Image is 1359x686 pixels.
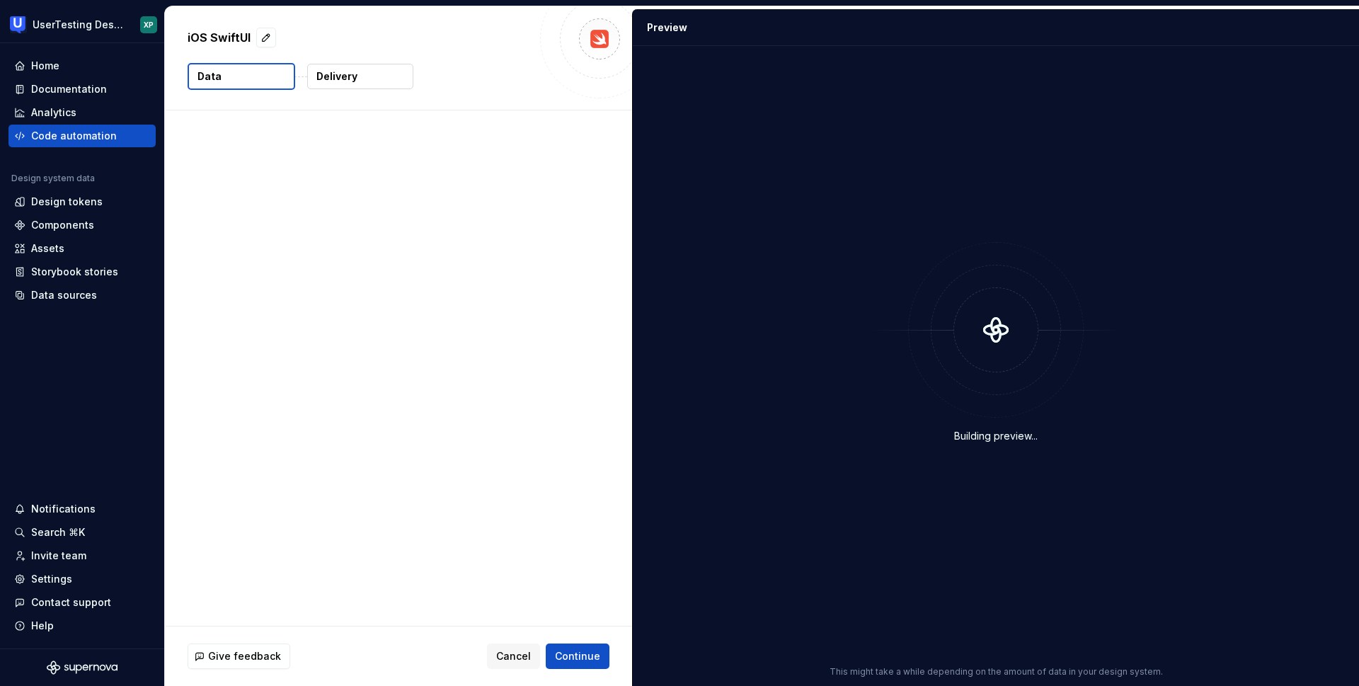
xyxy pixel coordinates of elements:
[8,614,156,637] button: Help
[8,261,156,283] a: Storybook stories
[8,237,156,260] a: Assets
[8,498,156,520] button: Notifications
[8,190,156,213] a: Design tokens
[31,129,117,143] div: Code automation
[10,16,27,33] img: 41adf70f-fc1c-4662-8e2d-d2ab9c673b1b.png
[8,101,156,124] a: Analytics
[188,63,295,90] button: Data
[8,125,156,147] a: Code automation
[830,666,1163,678] p: This might take a while depending on the amount of data in your design system.
[3,9,161,40] button: UserTesting Design SystemXP
[31,549,86,563] div: Invite team
[8,568,156,590] a: Settings
[208,649,281,663] span: Give feedback
[307,64,413,89] button: Delivery
[8,521,156,544] button: Search ⌘K
[33,18,123,32] div: UserTesting Design System
[31,288,97,302] div: Data sources
[496,649,531,663] span: Cancel
[8,214,156,236] a: Components
[8,544,156,567] a: Invite team
[316,69,357,84] p: Delivery
[31,82,107,96] div: Documentation
[11,173,95,184] div: Design system data
[31,59,59,73] div: Home
[8,591,156,614] button: Contact support
[555,649,600,663] span: Continue
[31,218,94,232] div: Components
[31,525,85,539] div: Search ⌘K
[188,29,251,46] p: iOS SwiftUI
[954,429,1038,443] div: Building preview...
[31,595,111,610] div: Contact support
[647,21,687,35] div: Preview
[487,644,540,669] button: Cancel
[31,265,118,279] div: Storybook stories
[31,619,54,633] div: Help
[31,195,103,209] div: Design tokens
[47,661,117,675] svg: Supernova Logo
[188,644,290,669] button: Give feedback
[31,572,72,586] div: Settings
[31,502,96,516] div: Notifications
[8,55,156,77] a: Home
[31,105,76,120] div: Analytics
[8,284,156,307] a: Data sources
[144,19,154,30] div: XP
[197,69,222,84] p: Data
[546,644,609,669] button: Continue
[8,78,156,101] a: Documentation
[31,241,64,256] div: Assets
